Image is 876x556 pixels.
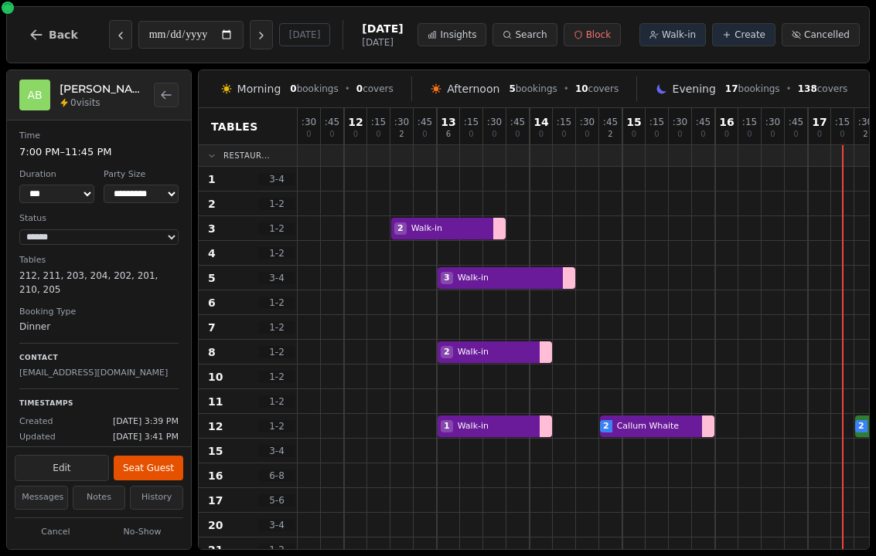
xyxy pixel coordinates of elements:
span: 2 [608,131,612,138]
span: Block [586,29,611,41]
span: Walk-in [455,346,535,359]
span: : 15 [835,117,850,127]
span: : 45 [418,117,432,127]
span: 3 - 4 [258,173,295,185]
span: 5 [509,83,515,94]
span: [DATE] [362,21,403,36]
span: 12 [208,419,223,434]
span: : 15 [649,117,664,127]
span: 4 [208,246,216,261]
span: 0 [306,131,311,138]
span: 14 [533,117,548,127]
span: 6 [208,295,216,310]
span: 13 [441,117,455,127]
dt: Tables [19,254,179,267]
span: 1 - 2 [258,544,295,556]
span: 1 - 2 [258,247,295,259]
span: 138 [798,83,817,94]
dd: Dinner [19,320,179,334]
span: Restaur... [223,150,270,161]
span: 0 [724,131,729,138]
span: 3 - 4 [258,519,295,531]
span: [DATE] 3:39 PM [113,415,179,429]
span: • [786,83,792,95]
p: Timestamps [19,398,179,409]
div: AB [19,80,50,110]
span: 0 [376,131,380,138]
dt: Status [19,212,179,225]
span: 20 [208,517,223,533]
span: Updated [19,431,56,444]
span: • [564,83,569,95]
span: 0 [700,131,705,138]
span: 1 - 2 [258,371,295,383]
span: Afternoon [447,81,499,97]
span: 2 [399,131,404,138]
span: 3 - 4 [258,445,295,457]
span: 17 [208,493,223,508]
span: 1 [208,171,216,187]
span: : 45 [789,117,803,127]
span: : 30 [858,117,873,127]
dt: Duration [19,168,94,181]
button: Next day [250,20,273,49]
dt: Time [19,130,179,143]
span: 16 [208,468,223,483]
span: 1 [441,420,453,433]
button: Back [16,16,90,53]
span: 2 [863,131,867,138]
span: 0 [793,131,798,138]
span: Back [49,29,78,40]
span: 0 [492,131,496,138]
span: Tables [211,119,258,134]
span: covers [356,83,394,95]
span: 0 [561,131,566,138]
dt: Party Size [104,168,179,181]
span: 0 [539,131,544,138]
button: Walk-in [639,23,706,46]
p: Contact [19,353,179,364]
span: 1 - 2 [258,297,295,309]
span: : 15 [557,117,571,127]
span: 3 [208,221,216,236]
span: Morning [237,81,281,97]
span: 2 [441,346,453,359]
span: : 15 [464,117,479,127]
button: Cancelled [782,23,860,46]
span: • [345,83,350,95]
span: 15 [626,117,641,127]
button: History [130,486,183,510]
button: Edit [15,455,109,481]
span: 16 [719,117,734,127]
span: : 30 [673,117,687,127]
button: Block [564,23,621,46]
span: 0 [356,83,363,94]
span: 0 [817,131,822,138]
span: 3 - 4 [258,272,295,284]
button: Insights [418,23,486,46]
span: [DATE] 3:41 PM [113,431,179,444]
span: 1 - 2 [258,395,295,408]
span: Created [19,415,53,429]
span: 0 [422,131,427,138]
span: covers [798,83,848,95]
dd: 212, 211, 203, 204, 202, 201, 210, 205 [19,269,179,297]
button: Notes [73,486,126,510]
span: bookings [725,83,780,95]
p: [EMAIL_ADDRESS][DOMAIN_NAME] [19,367,179,380]
span: Create [735,29,765,41]
span: 0 [290,83,296,94]
span: 1 - 2 [258,321,295,334]
span: 7 [208,320,216,335]
span: : 30 [394,117,409,127]
span: : 30 [487,117,502,127]
span: 0 [840,131,844,138]
span: 10 [575,83,588,94]
span: 1 - 2 [258,198,295,210]
span: 0 [632,131,636,138]
span: 0 [353,131,358,138]
button: Search [493,23,557,46]
span: Walk-in [455,420,535,433]
span: : 30 [765,117,780,127]
span: : 45 [603,117,618,127]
